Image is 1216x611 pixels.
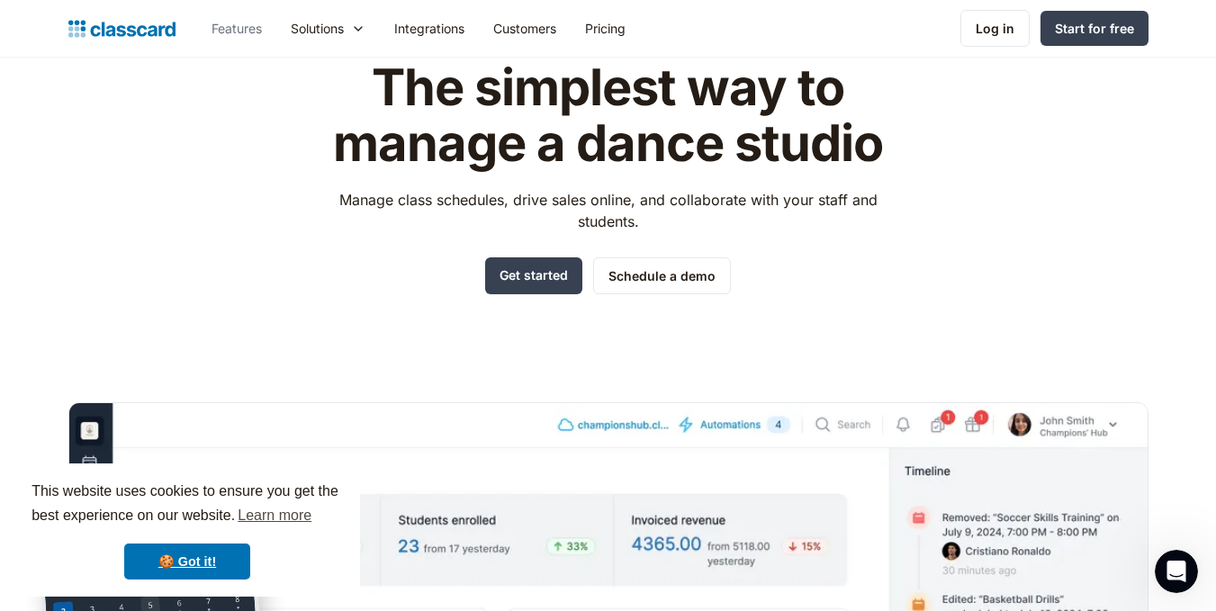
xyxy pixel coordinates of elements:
p: Manage class schedules, drive sales online, and collaborate with your staff and students. [322,189,894,232]
div: Start for free [1055,19,1134,38]
a: Start for free [1040,11,1148,46]
iframe: Intercom live chat [1155,550,1198,593]
div: Solutions [276,8,380,49]
a: home [68,16,176,41]
a: Features [197,8,276,49]
a: Log in [960,10,1030,47]
a: Get started [485,257,582,294]
a: Schedule a demo [593,257,731,294]
a: Pricing [571,8,640,49]
a: learn more about cookies [235,502,314,529]
a: dismiss cookie message [124,544,250,580]
div: Log in [976,19,1014,38]
div: cookieconsent [14,463,360,597]
div: Solutions [291,19,344,38]
span: This website uses cookies to ensure you get the best experience on our website. [32,481,343,529]
a: Integrations [380,8,479,49]
h1: The simplest way to manage a dance studio [322,60,894,171]
a: Customers [479,8,571,49]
